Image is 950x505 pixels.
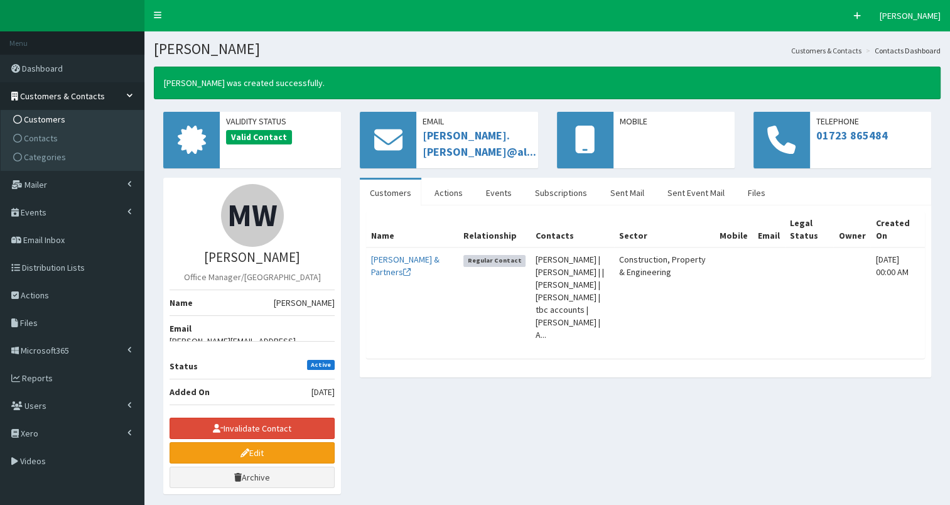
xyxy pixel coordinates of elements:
a: Categories [4,148,144,166]
a: Contacts [4,129,144,148]
th: Relationship [458,212,531,247]
a: Sent Mail [600,180,654,206]
span: [PERSON_NAME] [880,10,941,21]
th: Legal Status [785,212,834,247]
button: Invalidate Contact [170,418,335,439]
span: Customers & Contacts [20,90,105,102]
a: [PERSON_NAME] & Partners [371,254,440,278]
span: MW [227,195,278,235]
b: Name [170,297,193,308]
span: Users [24,400,46,411]
a: Files [738,180,775,206]
a: [PERSON_NAME].[PERSON_NAME]@al... [423,128,536,159]
span: [PERSON_NAME] [274,296,335,309]
th: Created On [870,212,925,247]
th: Mobile [715,212,753,247]
a: Archive [170,467,335,488]
a: Sent Event Mail [657,180,735,206]
span: Reports [22,372,53,384]
span: Actions [21,290,49,301]
th: Sector [614,212,714,247]
span: [DATE] [311,386,335,398]
td: [PERSON_NAME] | [PERSON_NAME] | | [PERSON_NAME] | [PERSON_NAME] | tbc accounts | [PERSON_NAME] | ... [531,247,614,346]
h3: [PERSON_NAME] [170,250,335,264]
a: Sources [4,166,144,185]
span: Events [21,207,46,218]
td: [DATE] 00:00 AM [870,247,925,346]
li: Contacts Dashboard [863,45,941,56]
a: Edit [170,442,335,464]
a: Subscriptions [525,180,597,206]
span: Validity Status [226,115,335,128]
span: Mailer [24,179,47,190]
a: Events [476,180,522,206]
span: Telephone [816,115,925,128]
div: [PERSON_NAME] was created successfully. [154,67,941,99]
th: Owner [833,212,870,247]
a: 01723 865484 [816,128,888,143]
span: Categories [24,151,66,163]
a: Customers & Contacts [791,45,861,56]
b: Status [170,361,198,372]
th: Name [366,212,458,247]
a: Actions [424,180,473,206]
span: Mobile [620,115,728,128]
span: Email [423,115,531,128]
span: Videos [20,455,46,467]
th: Contacts [531,212,614,247]
span: Regular Contact [463,255,526,266]
span: Valid Contact [226,130,292,145]
b: Added On [170,386,210,398]
span: Contacts [24,133,58,144]
span: Xero [21,428,38,439]
span: Customers [24,114,65,125]
span: Distribution Lists [22,262,85,273]
span: Files [20,317,38,329]
span: Sources [24,170,55,182]
td: Construction, Property & Engineering [614,247,714,346]
span: Microsoft365 [21,345,69,356]
span: Dashboard [22,63,63,74]
p: Office Manager/[GEOGRAPHIC_DATA] [170,271,335,283]
h1: [PERSON_NAME] [154,41,941,57]
a: Customers [4,110,144,129]
span: Active [307,360,335,370]
b: Email [170,323,192,334]
th: Email [753,212,785,247]
span: Email Inbox [23,234,65,246]
a: Customers [360,180,421,206]
span: [PERSON_NAME][EMAIL_ADDRESS][PERSON_NAME][DOMAIN_NAME] [170,335,335,360]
